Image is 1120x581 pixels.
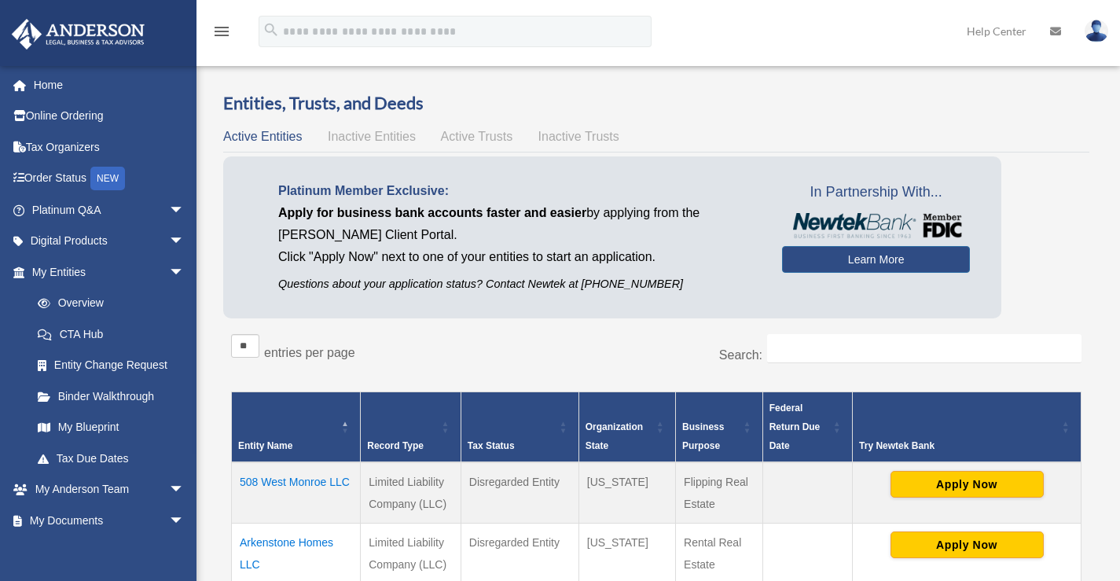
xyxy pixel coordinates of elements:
[278,202,758,246] p: by applying from the [PERSON_NAME] Client Portal.
[11,505,208,536] a: My Documentsarrow_drop_down
[264,346,355,359] label: entries per page
[169,256,200,289] span: arrow_drop_down
[762,392,852,463] th: Federal Return Due Date: Activate to sort
[782,246,970,273] a: Learn More
[212,28,231,41] a: menu
[890,531,1044,558] button: Apply Now
[586,421,643,451] span: Organization State
[11,69,208,101] a: Home
[212,22,231,41] i: menu
[1085,20,1108,42] img: User Pic
[859,436,1057,455] div: Try Newtek Bank
[890,471,1044,498] button: Apply Now
[11,256,200,288] a: My Entitiesarrow_drop_down
[441,130,513,143] span: Active Trusts
[169,226,200,258] span: arrow_drop_down
[232,392,361,463] th: Entity Name: Activate to invert sorting
[538,130,619,143] span: Inactive Trusts
[11,101,208,132] a: Online Ordering
[278,180,758,202] p: Platinum Member Exclusive:
[782,180,970,205] span: In Partnership With...
[169,474,200,506] span: arrow_drop_down
[790,213,962,238] img: NewtekBankLogoSM.png
[11,131,208,163] a: Tax Organizers
[22,381,200,412] a: Binder Walkthrough
[676,392,763,463] th: Business Purpose: Activate to sort
[278,206,586,219] span: Apply for business bank accounts faster and easier
[223,91,1089,116] h3: Entities, Trusts, and Deeds
[90,167,125,190] div: NEW
[676,462,763,524] td: Flipping Real Estate
[263,21,280,39] i: search
[361,392,461,463] th: Record Type: Activate to sort
[7,19,149,50] img: Anderson Advisors Platinum Portal
[853,392,1081,463] th: Try Newtek Bank : Activate to sort
[361,462,461,524] td: Limited Liability Company (LLC)
[22,443,200,474] a: Tax Due Dates
[682,421,724,451] span: Business Purpose
[328,130,416,143] span: Inactive Entities
[278,246,758,268] p: Click "Apply Now" next to one of your entities to start an application.
[468,440,515,451] span: Tax Status
[769,403,821,451] span: Federal Return Due Date
[169,194,200,226] span: arrow_drop_down
[232,462,361,524] td: 508 West Monroe LLC
[461,392,578,463] th: Tax Status: Activate to sort
[278,274,758,294] p: Questions about your application status? Contact Newtek at [PHONE_NUMBER]
[719,348,762,362] label: Search:
[11,163,208,195] a: Order StatusNEW
[22,288,193,319] a: Overview
[223,130,302,143] span: Active Entities
[367,440,424,451] span: Record Type
[22,350,200,381] a: Entity Change Request
[11,226,208,257] a: Digital Productsarrow_drop_down
[22,318,200,350] a: CTA Hub
[11,194,208,226] a: Platinum Q&Aarrow_drop_down
[238,440,292,451] span: Entity Name
[169,505,200,537] span: arrow_drop_down
[578,462,675,524] td: [US_STATE]
[461,462,578,524] td: Disregarded Entity
[22,412,200,443] a: My Blueprint
[11,474,208,506] a: My Anderson Teamarrow_drop_down
[578,392,675,463] th: Organization State: Activate to sort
